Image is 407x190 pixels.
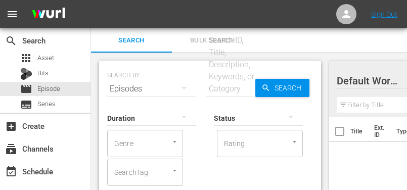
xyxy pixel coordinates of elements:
[20,99,32,111] span: Series
[37,84,60,94] span: Episode
[350,117,368,146] th: Title
[24,3,73,26] img: ans4CAIJ8jUAAAAAAAAAAAAAAAAAAAAAAAAgQb4GAAAAAAAAAAAAAAAAAAAAAAAAJMjXAAAAAAAAAAAAAAAAAAAAAAAAgAT5G...
[206,34,255,95] div: Search ID, Title, Description, Keywords, or Category
[5,143,17,155] span: Channels
[37,68,49,78] span: Bits
[97,35,166,46] span: Search
[5,120,17,132] span: Create
[255,79,309,97] button: Search
[37,99,56,109] span: Series
[368,117,390,146] th: Ext. ID
[371,10,397,18] a: Sign Out
[5,35,17,47] span: Search
[20,68,32,80] div: Bits
[5,166,17,178] span: Schedule
[37,53,54,63] span: Asset
[20,52,32,64] span: Asset
[6,8,18,20] span: menu
[290,137,299,147] button: Open
[170,166,179,175] button: Open
[178,35,247,46] span: Bulk Search
[20,83,32,95] span: Episode
[270,79,309,97] span: Search
[170,137,179,147] button: Open
[107,75,196,103] div: Episodes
